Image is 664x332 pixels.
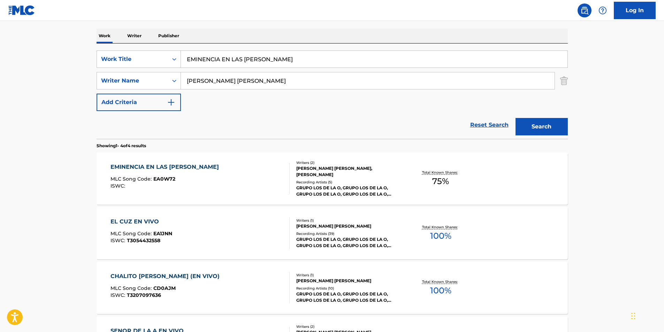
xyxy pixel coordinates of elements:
span: CD0AJM [153,285,176,291]
span: T3207097636 [127,292,161,298]
p: Publisher [156,29,181,43]
a: EMINENCIA EN LAS [PERSON_NAME]MLC Song Code:EA0W72ISWC:Writers (2)[PERSON_NAME] [PERSON_NAME], [P... [97,152,568,205]
div: EL CUZ EN VIVO [110,218,172,226]
span: MLC Song Code : [110,230,153,237]
span: ISWC : [110,237,127,244]
span: ISWC : [110,292,127,298]
div: [PERSON_NAME] [PERSON_NAME] [296,278,402,284]
span: T3054432558 [127,237,160,244]
div: GRUPO LOS DE LA O, GRUPO LOS DE LA O, GRUPO LOS DE LA O, GRUPO LOS DE LA O, GRUPO LOS DE LA O [296,291,402,303]
div: Help [596,3,610,17]
p: Total Known Shares: [422,224,459,230]
div: [PERSON_NAME] [PERSON_NAME] [296,223,402,229]
span: EA1JNN [153,230,172,237]
div: Writers ( 1 ) [296,218,402,223]
div: Writer Name [101,77,164,85]
img: MLC Logo [8,5,35,15]
span: ISWC : [110,183,127,189]
a: Public Search [578,3,592,17]
img: 9d2ae6d4665cec9f34b9.svg [167,98,175,106]
p: Work [97,29,113,43]
img: Delete Criterion [560,72,568,89]
iframe: Chat Widget [629,299,664,332]
span: MLC Song Code : [110,285,153,291]
span: 100 % [430,284,451,297]
div: GRUPO LOS DE LA O, GRUPO LOS DE LA O, GRUPO LOS DE LA O, GRUPO LOS DE LA O, GRUPO LOS DE LA O [296,185,402,197]
span: EA0W72 [153,176,175,182]
div: Recording Artists ( 10 ) [296,286,402,291]
span: 100 % [430,230,451,242]
div: Writers ( 2 ) [296,324,402,329]
a: Reset Search [467,117,512,133]
button: Add Criteria [97,94,181,111]
button: Search [516,118,568,135]
div: Work Title [101,55,164,63]
a: Log In [614,2,656,19]
a: EL CUZ EN VIVOMLC Song Code:EA1JNNISWC:T3054432558Writers (1)[PERSON_NAME] [PERSON_NAME]Recording... [97,207,568,259]
a: CHALITO [PERSON_NAME] (EN VIVO)MLC Song Code:CD0AJMISWC:T3207097636Writers (1)[PERSON_NAME] [PERS... [97,262,568,314]
div: Drag [631,306,635,326]
img: search [580,6,589,15]
span: 75 % [432,175,449,188]
div: Recording Artists ( 39 ) [296,231,402,236]
div: EMINENCIA EN LAS [PERSON_NAME] [110,163,222,171]
div: Writers ( 2 ) [296,160,402,165]
span: MLC Song Code : [110,176,153,182]
p: Showing 1 - 4 of 4 results [97,143,146,149]
div: Writers ( 1 ) [296,272,402,278]
div: [PERSON_NAME] [PERSON_NAME], [PERSON_NAME] [296,165,402,178]
div: CHALITO [PERSON_NAME] (EN VIVO) [110,272,223,280]
div: GRUPO LOS DE LA O, GRUPO LOS DE LA O, GRUPO LOS DE LA O, GRUPO LOS DE LA O, GRUPO LOS DE LA O [296,236,402,249]
p: Total Known Shares: [422,279,459,284]
p: Writer [125,29,144,43]
p: Total Known Shares: [422,170,459,175]
form: Search Form [97,50,568,139]
div: Recording Artists ( 5 ) [296,180,402,185]
img: help [598,6,607,15]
